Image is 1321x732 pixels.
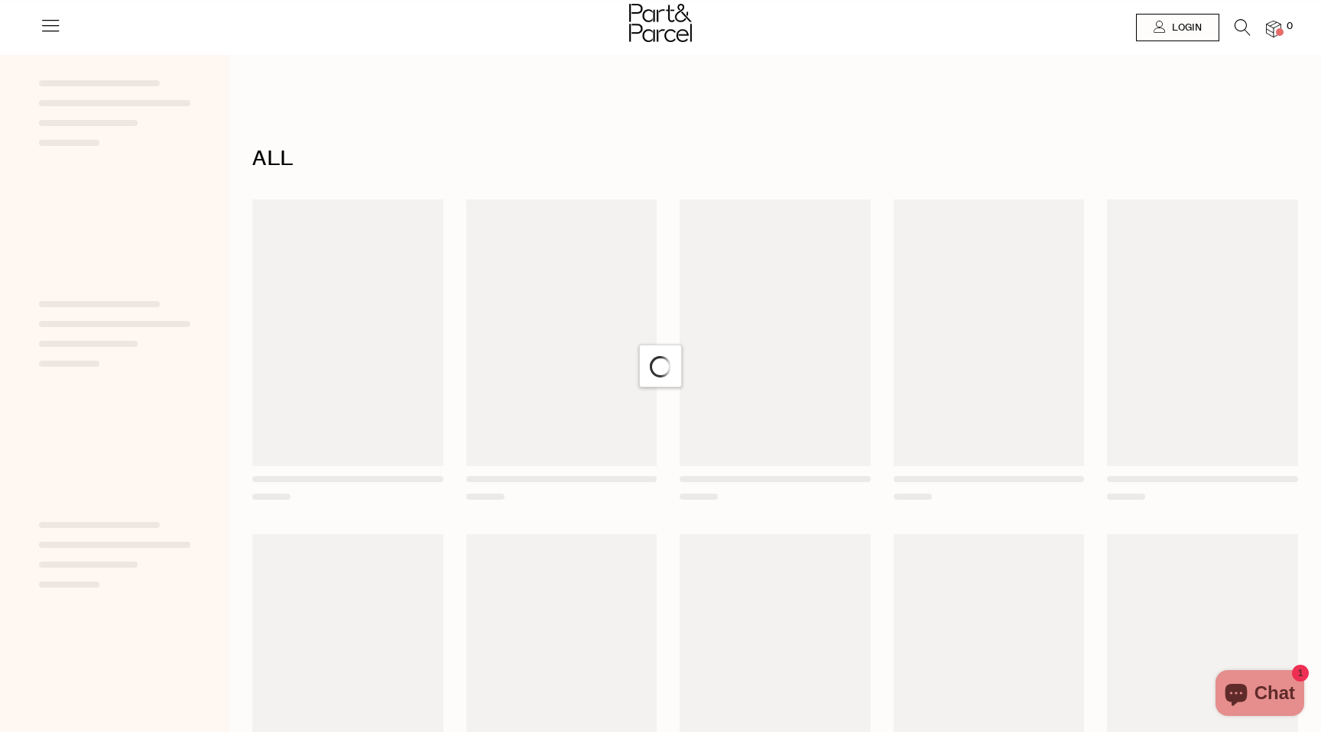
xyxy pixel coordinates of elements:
[1211,670,1309,720] inbox-online-store-chat: Shopify online store chat
[629,4,692,42] img: Part&Parcel
[1136,14,1219,41] a: Login
[252,141,1298,177] h1: ALL
[1266,21,1281,37] a: 0
[1283,20,1297,34] span: 0
[1168,21,1202,34] span: Login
